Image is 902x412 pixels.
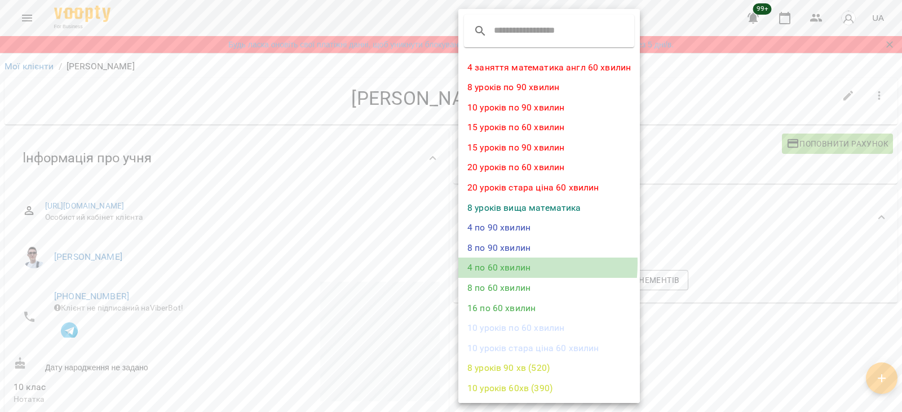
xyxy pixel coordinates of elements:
[458,378,640,398] li: 10 уроків 60хв (390)
[458,238,640,258] li: 8 по 90 хвилин
[458,178,640,198] li: 20 уроків стара ціна 60 хвилин
[458,198,640,218] li: 8 уроків вища математика
[458,98,640,118] li: 10 уроків по 90 хвилин
[458,77,640,98] li: 8 уроків по 90 хвилин
[458,117,640,138] li: 15 уроків по 60 хвилин
[458,57,640,78] li: 4 заняття математика англ 60 хвилин
[458,358,640,378] li: 8 уроків 90 хв (520)
[458,298,640,318] li: 16 по 60 хвилин
[458,318,640,338] li: 10 уроків по 60 хвилин
[458,278,640,298] li: 8 по 60 хвилин
[458,338,640,358] li: 10 уроків стара ціна 60 хвилин
[458,138,640,158] li: 15 уроків по 90 хвилин
[458,218,640,238] li: 4 по 90 хвилин
[458,157,640,178] li: 20 уроків по 60 хвилин
[458,258,640,278] li: 4 по 60 хвилин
